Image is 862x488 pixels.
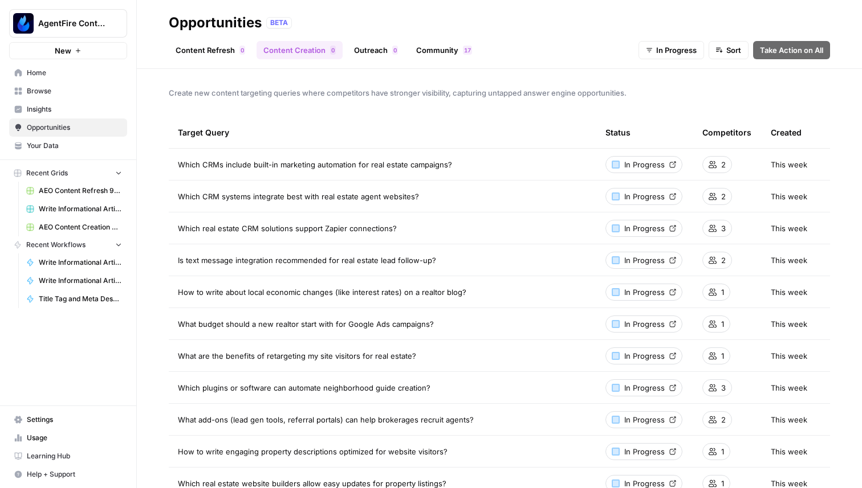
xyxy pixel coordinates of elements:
[771,446,807,457] span: This week
[178,286,466,298] span: How to write about local economic changes (like interest rates) on a realtor blog?
[771,414,807,425] span: This week
[771,318,807,330] span: This week
[624,255,665,266] span: In Progress
[771,223,807,234] span: This week
[760,44,823,56] span: Take Action on All
[178,382,430,393] span: Which plugins or software can automate neighborhood guide creation?
[721,191,726,202] span: 2
[639,41,704,59] button: In Progress
[624,414,665,425] span: In Progress
[392,46,398,55] div: 0
[721,159,726,170] span: 2
[721,255,726,266] span: 2
[463,46,472,55] div: 17
[409,41,479,59] a: Community17
[169,87,830,99] span: Create new content targeting queries where competitors have stronger visibility, capturing untapp...
[9,118,127,137] a: Opportunities
[726,44,741,56] span: Sort
[624,318,665,330] span: In Progress
[178,414,474,425] span: What add-ons (lead gen tools, referral portals) can help brokerages recruit agents?
[624,350,665,362] span: In Progress
[605,220,682,237] a: In Progress
[331,46,335,55] span: 0
[9,411,127,429] a: Settings
[27,451,122,461] span: Learning Hub
[27,469,122,479] span: Help + Support
[9,82,127,100] a: Browse
[55,45,71,56] span: New
[605,117,631,148] div: Status
[467,46,471,55] span: 7
[605,347,682,364] a: In Progress
[624,446,665,457] span: In Progress
[27,415,122,425] span: Settings
[178,446,448,457] span: How to write engaging property descriptions optimized for website visitors?
[771,350,807,362] span: This week
[347,41,405,59] a: Outreach0
[178,318,434,330] span: What budget should a new realtor start with for Google Ads campaigns?
[721,350,724,362] span: 1
[39,276,122,286] span: Write Informational Article Outline
[9,64,127,82] a: Home
[39,257,122,268] span: Write Informational Article Body
[721,414,726,425] span: 2
[9,447,127,465] a: Learning Hub
[39,222,122,232] span: AEO Content Creation 9/22
[605,284,682,301] a: In Progress
[771,191,807,202] span: This week
[21,200,127,218] a: Write Informational Articles
[178,350,416,362] span: What are the benefits of retargeting my site visitors for real estate?
[330,46,336,55] div: 0
[605,156,682,173] a: In Progress
[605,379,682,396] a: In Progress
[9,137,127,155] a: Your Data
[393,46,397,55] span: 0
[27,104,122,114] span: Insights
[39,204,122,214] span: Write Informational Articles
[771,382,807,393] span: This week
[9,165,127,182] button: Recent Grids
[241,46,244,55] span: 0
[39,294,122,304] span: Title Tag and Meta Description
[9,100,127,118] a: Insights
[624,223,665,234] span: In Progress
[721,286,724,298] span: 1
[21,290,127,308] a: Title Tag and Meta Description
[257,41,343,59] a: Content Creation0
[771,117,802,148] div: Created
[21,218,127,236] a: AEO Content Creation 9/22
[27,86,122,96] span: Browse
[26,168,68,178] span: Recent Grids
[21,182,127,200] a: AEO Content Refresh 9/22
[9,42,127,59] button: New
[605,411,682,428] a: In Progress
[27,433,122,443] span: Usage
[771,255,807,266] span: This week
[624,286,665,298] span: In Progress
[721,318,724,330] span: 1
[39,186,122,196] span: AEO Content Refresh 9/22
[9,465,127,483] button: Help + Support
[771,159,807,170] span: This week
[27,122,122,133] span: Opportunities
[27,141,122,151] span: Your Data
[605,252,682,269] a: In Progress
[178,159,452,170] span: Which CRMs include built-in marketing automation for real estate campaigns?
[721,382,726,393] span: 3
[605,315,682,333] a: In Progress
[9,9,127,38] button: Workspace: AgentFire Content
[709,41,749,59] button: Sort
[624,382,665,393] span: In Progress
[21,253,127,272] a: Write Informational Article Body
[26,240,86,250] span: Recent Workflows
[605,443,682,460] a: In Progress
[178,255,436,266] span: Is text message integration recommended for real estate lead follow-up?
[178,223,397,234] span: Which real estate CRM solutions support Zapier connections?
[624,191,665,202] span: In Progress
[9,236,127,253] button: Recent Workflows
[266,17,292,28] div: BETA
[605,188,682,205] a: In Progress
[21,272,127,290] a: Write Informational Article Outline
[27,68,122,78] span: Home
[38,18,107,29] span: AgentFire Content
